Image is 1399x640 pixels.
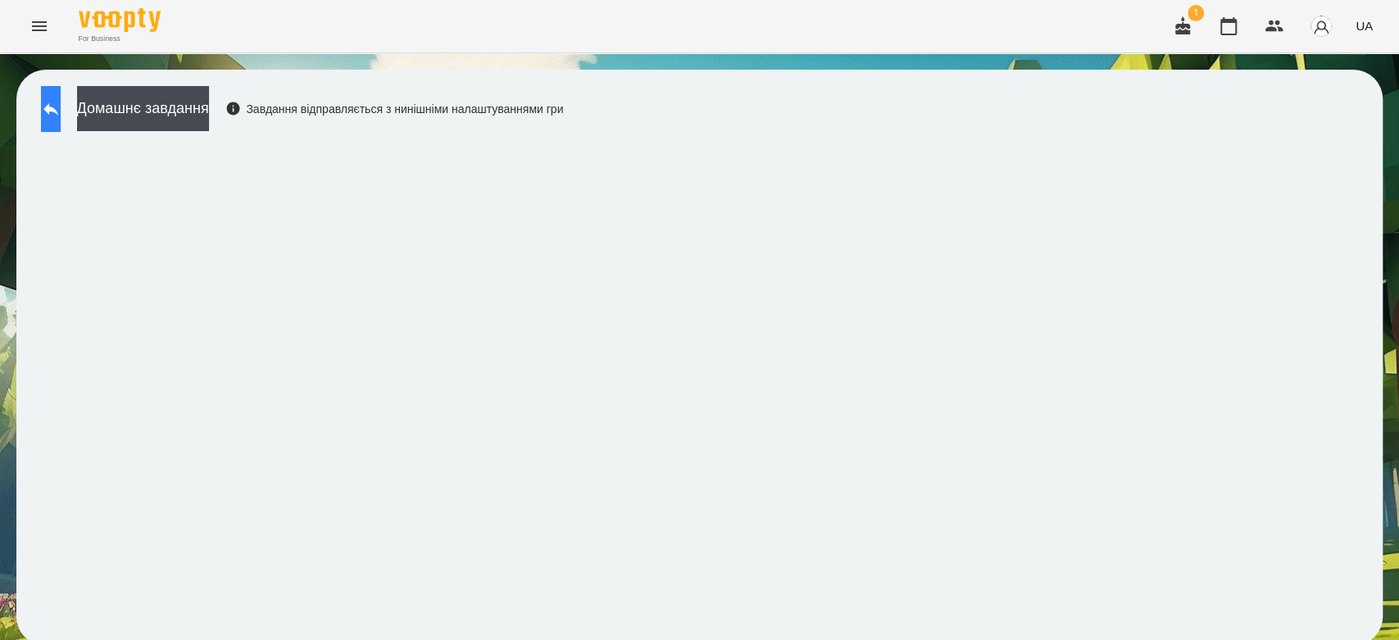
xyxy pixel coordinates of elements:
div: Завдання відправляється з нинішніми налаштуваннями гри [225,101,564,117]
span: UA [1356,17,1373,34]
img: Voopty Logo [79,8,161,32]
button: Menu [20,7,59,46]
img: avatar_s.png [1310,15,1333,38]
button: Домашнє завдання [77,86,209,131]
span: 1 [1188,5,1204,21]
span: For Business [79,34,161,44]
button: UA [1349,11,1379,41]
